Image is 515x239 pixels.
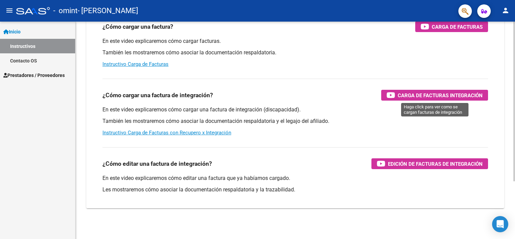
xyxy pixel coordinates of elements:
[53,3,78,18] span: - omint
[502,6,510,15] mat-icon: person
[102,159,212,168] h3: ¿Cómo editar una factura de integración?
[371,158,488,169] button: Edición de Facturas de integración
[432,23,483,31] span: Carga de Facturas
[381,90,488,101] button: Carga de Facturas Integración
[102,130,231,136] a: Instructivo Carga de Facturas con Recupero x Integración
[3,28,21,35] span: Inicio
[102,22,173,31] h3: ¿Cómo cargar una factura?
[388,160,483,168] span: Edición de Facturas de integración
[102,61,169,67] a: Instructivo Carga de Facturas
[102,186,488,193] p: Les mostraremos cómo asociar la documentación respaldatoria y la trazabilidad.
[102,49,488,56] p: También les mostraremos cómo asociar la documentación respaldatoria.
[492,216,508,232] div: Open Intercom Messenger
[5,6,13,15] mat-icon: menu
[415,21,488,32] button: Carga de Facturas
[102,175,488,182] p: En este video explicaremos cómo editar una factura que ya habíamos cargado.
[78,3,138,18] span: - [PERSON_NAME]
[102,90,213,100] h3: ¿Cómo cargar una factura de integración?
[102,106,488,113] p: En este video explicaremos cómo cargar una factura de integración (discapacidad).
[398,91,483,100] span: Carga de Facturas Integración
[102,117,488,125] p: También les mostraremos cómo asociar la documentación respaldatoria y el legajo del afiliado.
[102,37,488,45] p: En este video explicaremos cómo cargar facturas.
[3,72,65,79] span: Prestadores / Proveedores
